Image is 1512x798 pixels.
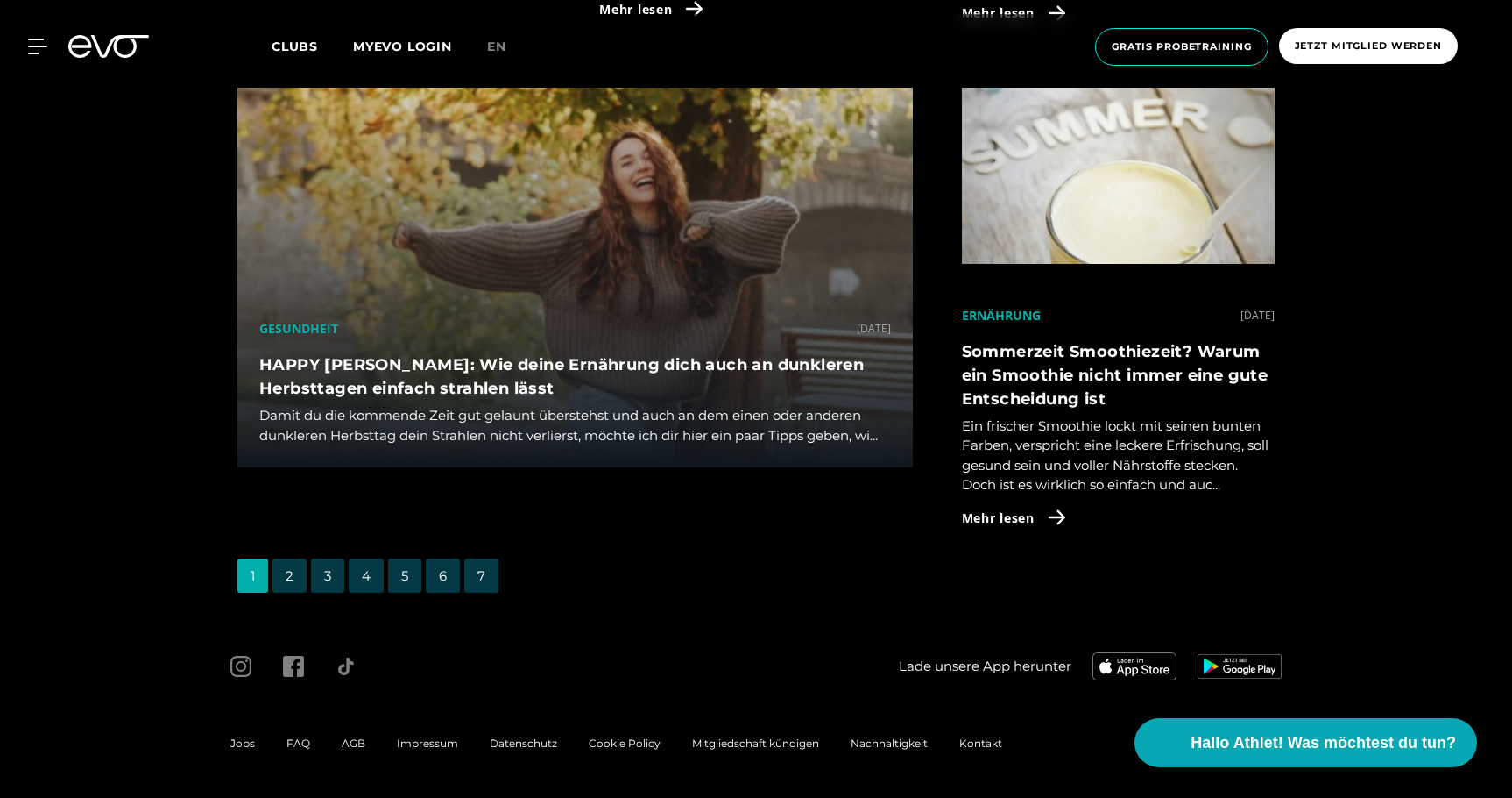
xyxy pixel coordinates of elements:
img: Sommerzeit Smoothiezeit? Warum ein Smoothie nicht immer eine gute Entscheidung ist [962,88,1275,264]
a: en [487,37,527,57]
button: Hallo Athlet! Was möchtest du tun? [1134,718,1477,767]
div: Damit du die kommende Zeit gut gelaunt überstehst und auch an dem einen oder anderen dunkleren He... [259,406,891,445]
div: Ein frischer Smoothie lockt mit seinen bunten Farben, verspricht eine leckere ﻿Erfrischung, soll ... [962,340,1275,495]
a: Jobs [230,737,255,750]
span: Hallo Athlet! Was möchtest du tun? [1191,731,1456,755]
a: AGB [342,737,365,750]
a: Clubs [272,38,353,54]
a: Datenschutz [490,737,557,750]
a: Cookie Policy [589,737,661,750]
h4: HAPPY [PERSON_NAME]: Wie deine Ernährung dich auch an dunkleren Herbsttagen einfach strahlen lässt [259,353,891,401]
a: MYEVO LOGIN [353,39,452,54]
a: Impressum [397,737,458,750]
a: HAPPY [PERSON_NAME]: Wie deine Ernährung dich auch an dunkleren Herbsttagen einfach strahlen läss... [259,353,891,445]
a: Gesundheit [259,320,338,337]
img: evofitness app [1092,652,1176,680]
h4: Sommerzeit Smoothiezeit? Warum ein Smoothie nicht immer eine gute Entscheidung ist [962,340,1275,411]
span: Jetzt Mitglied werden [1295,39,1442,53]
a: Kontakt [959,737,1002,750]
img: evofitness app [1198,654,1282,679]
span: Lade unsere App herunter [899,657,1071,677]
div: [DATE] [1240,306,1275,324]
div: [DATE] [857,319,891,338]
span: Mehr lesen [962,509,1035,527]
a: Nachhaltigkeit [851,737,928,750]
span: Clubs [272,39,318,54]
a: Jetzt Mitglied werden [1274,28,1463,66]
a: Mehr lesen [962,495,1275,540]
a: Mitgliedschaft kündigen [692,737,819,750]
a: FAQ [286,737,310,750]
a: Ernährung [962,307,1041,324]
span: Gratis Probetraining [1112,39,1252,54]
a: Gratis Probetraining [1090,28,1274,66]
span: en [487,39,506,54]
a: Sommerzeit Smoothiezeit? Warum ein Smoothie nicht immer eine gute Entscheidung istEin frischer Sm... [962,340,1275,495]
